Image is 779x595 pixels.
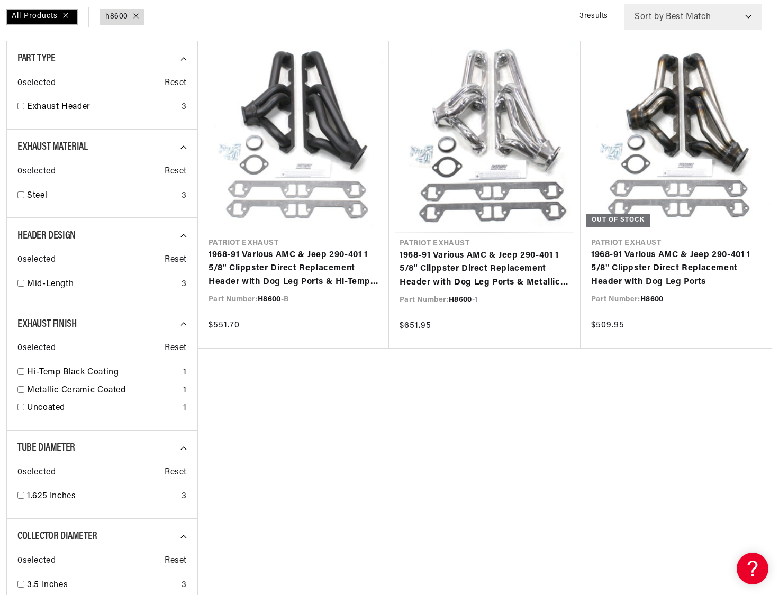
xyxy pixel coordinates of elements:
[183,384,187,398] div: 1
[624,4,762,30] select: Sort by
[27,189,177,203] a: Steel
[209,249,378,289] a: 1968-91 Various AMC & Jeep 290-401 1 5/8" Clippster Direct Replacement Header with Dog Leg Ports ...
[182,100,187,114] div: 3
[27,490,177,504] a: 1.625 Inches
[182,579,187,592] div: 3
[591,249,761,289] a: 1968-91 Various AMC & Jeep 290-401 1 5/8" Clippster Direct Replacement Header with Dog Leg Ports
[6,9,78,25] div: All Products
[17,554,56,568] span: 0 selected
[17,342,56,355] span: 0 selected
[27,579,177,592] a: 3.5 Inches
[165,342,187,355] span: Reset
[183,366,187,380] div: 1
[165,253,187,267] span: Reset
[579,12,608,20] span: 3 results
[27,366,179,380] a: Hi-Temp Black Coating
[27,384,179,398] a: Metallic Ceramic Coated
[165,554,187,568] span: Reset
[182,490,187,504] div: 3
[182,189,187,203] div: 3
[105,11,128,23] a: h8600
[17,443,75,453] span: Tube Diameter
[17,253,56,267] span: 0 selected
[17,231,76,241] span: Header Design
[400,249,570,290] a: 1968-91 Various AMC & Jeep 290-401 1 5/8" Clippster Direct Replacement Header with Dog Leg Ports ...
[165,77,187,90] span: Reset
[27,278,177,291] a: Mid-Length
[17,53,55,64] span: Part Type
[165,466,187,480] span: Reset
[17,319,76,329] span: Exhaust Finish
[27,100,177,114] a: Exhaust Header
[17,531,97,542] span: Collector Diameter
[17,165,56,179] span: 0 selected
[635,13,664,21] span: Sort by
[27,401,179,415] a: Uncoated
[17,466,56,480] span: 0 selected
[17,142,88,152] span: Exhaust Material
[165,165,187,179] span: Reset
[17,77,56,90] span: 0 selected
[183,401,187,415] div: 1
[182,278,187,291] div: 3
